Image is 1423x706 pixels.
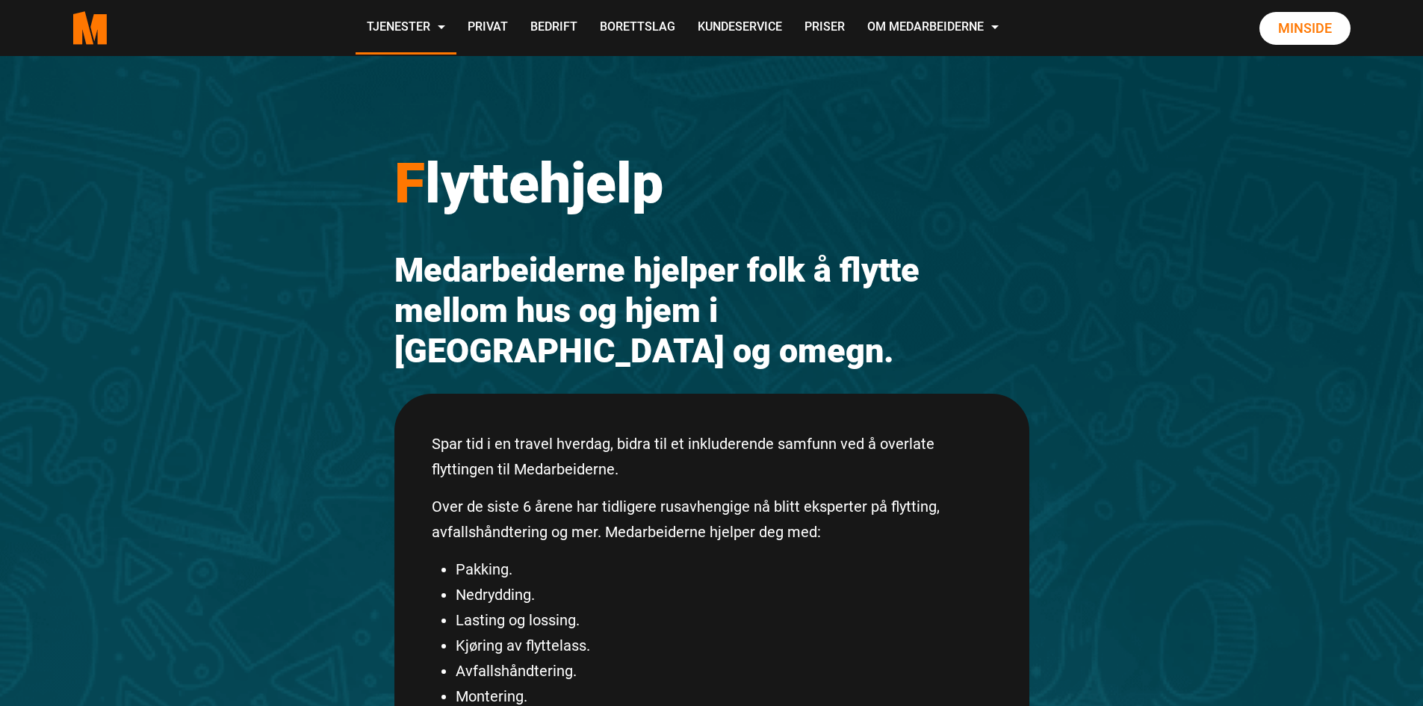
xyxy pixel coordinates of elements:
[519,1,589,55] a: Bedrift
[589,1,686,55] a: Borettslag
[394,250,1029,371] h2: Medarbeiderne hjelper folk å flytte mellom hus og hjem i [GEOGRAPHIC_DATA] og omegn.
[456,557,992,582] li: Pakking.
[394,149,1029,217] h1: lyttehjelp
[686,1,793,55] a: Kundeservice
[356,1,456,55] a: Tjenester
[456,658,992,684] li: Avfallshåndtering.
[1259,12,1351,45] a: Minside
[793,1,856,55] a: Priser
[432,494,992,545] p: Over de siste 6 årene har tidligere rusavhengige nå blitt eksperter på flytting, avfallshåndterin...
[856,1,1010,55] a: Om Medarbeiderne
[456,607,992,633] li: Lasting og lossing.
[456,582,992,607] li: Nedrydding.
[432,431,992,482] p: Spar tid i en travel hverdag, bidra til et inkluderende samfunn ved å overlate flyttingen til Med...
[394,150,425,216] span: F
[456,1,519,55] a: Privat
[456,633,992,658] li: Kjøring av flyttelass.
